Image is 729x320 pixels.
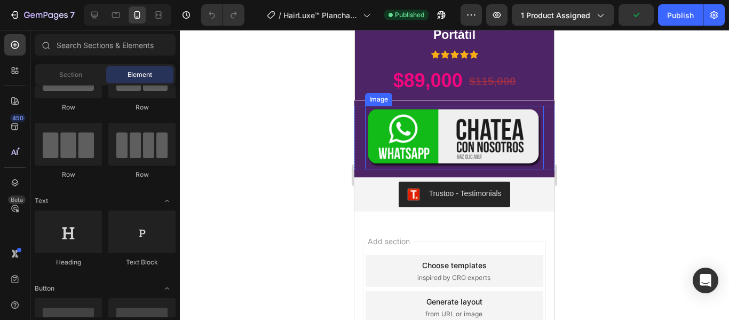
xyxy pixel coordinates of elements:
div: Heading [35,257,102,267]
div: Row [108,103,176,112]
input: Search Sections & Elements [35,34,176,56]
div: Row [35,170,102,179]
div: Text Block [108,257,176,267]
span: Toggle open [159,280,176,297]
iframe: Design area [354,30,554,320]
span: Toggle open [159,192,176,209]
button: 7 [4,4,80,26]
span: 1 product assigned [521,10,590,21]
div: Publish [667,10,694,21]
div: Row [35,103,102,112]
span: / [279,10,281,21]
span: Element [128,70,152,80]
div: 450 [10,114,26,122]
span: Published [395,10,424,20]
p: 7 [70,9,75,21]
div: Undo/Redo [201,4,244,26]
span: HairLuxe™ Plancha Inalámbrica Portátil [283,10,359,21]
span: Section [59,70,82,80]
button: 1 product assigned [512,4,614,26]
div: Beta [8,196,26,204]
span: Button [35,284,54,293]
span: Text [35,196,48,206]
div: Row [108,170,176,179]
button: Publish [658,4,703,26]
div: Open Intercom Messenger [693,268,718,293]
